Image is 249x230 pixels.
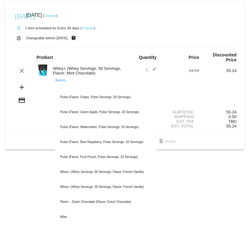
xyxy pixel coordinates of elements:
div: Pulse (Flavor: Grape, Pulse Servings: 20 Servings) [55,90,156,105]
mat-icon: autorenew [15,24,22,32]
small: Changeable before [DATE] [26,36,68,40]
mat-icon: live_help [70,34,77,42]
div: Est. Total [162,124,199,128]
mat-icon: credit_card [18,97,26,104]
div: Atlas [55,209,156,224]
mat-icon: clear [18,67,26,74]
mat-icon: [DATE] [15,12,22,19]
small: 1 item scheduled for Every 30 days [12,26,79,30]
mat-icon: edit [149,67,156,74]
button: Delete [152,136,181,147]
span: Delete [157,139,176,144]
div: Whey+ (Whey Servings: 30 Servings, Flavor: French Vanilla) [55,180,156,194]
small: ( ) [81,26,95,30]
span: TBD [228,119,237,124]
input: Search... [55,84,156,89]
span: 55.24 [226,124,237,128]
div: Subtotal [162,110,199,114]
div: Whey+ (Whey Servings: 60 Servings, Flavor: French Vanilla) [55,165,156,180]
div: Est. Tax [162,119,199,124]
mat-icon: lock_open [15,34,22,42]
div: 55.24 [199,68,237,73]
img: Image-1-Carousel-Whey-2lb-Mint-Chocolate-no-badge-Transp.png [36,64,49,76]
small: ( ) [43,14,58,17]
div: 64.99 [162,68,199,73]
mat-icon: delete [157,138,165,145]
div: Plant+ - Dutch Chocolate (Flavor: Dutch Chocolate) [55,194,156,209]
a: Change [82,26,94,30]
div: Pulse (Flavor: Fruit Punch, Pulse Servings: 20 Servings) [55,150,156,165]
strong: Price [189,55,199,60]
mat-icon: add [18,84,26,91]
a: Change [44,14,56,17]
span: 0.00 [228,114,237,119]
div: 55.24 [199,110,237,114]
div: Pulse (Flavor: Watermelon, Pulse Servings: 20 Servings) [55,120,156,135]
strong: Quantity [139,55,156,60]
strong: Discounted Price [213,52,237,62]
span: 1 [146,67,156,72]
div: Pulse (Flavor: Green Apple, Pulse Servings: 20 Servings) [55,105,156,120]
div: Whey+ (Whey Servings: 30 Servings, Flavor: Mint Chocolate) [50,66,125,75]
strong: Product [36,55,53,60]
div: Shipping [162,114,199,119]
div: Pulse (Flavor: Blue Raspberry, Pulse Servings: 20 Servings) [55,135,156,150]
